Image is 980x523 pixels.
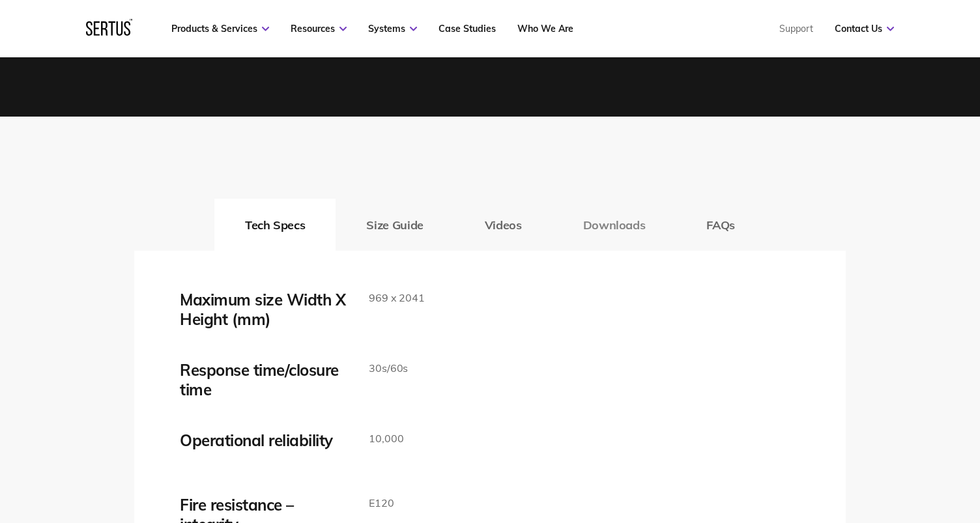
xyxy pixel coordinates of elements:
button: Size Guide [336,199,454,251]
button: Videos [454,199,553,251]
a: Case Studies [439,23,496,35]
a: Systems [368,23,417,35]
button: FAQs [676,199,766,251]
p: E120 [369,495,394,512]
a: Contact Us [835,23,894,35]
p: 30s/60s [369,360,408,377]
div: Maximum size Width X Height (mm) [180,290,349,329]
a: Support [779,23,813,35]
p: 969 x 2041 [369,290,424,307]
button: Downloads [553,199,676,251]
div: Response time/closure time [180,360,349,399]
a: Resources [291,23,347,35]
a: Who We Are [517,23,573,35]
a: Products & Services [171,23,269,35]
div: Operational reliability [180,431,349,450]
p: 10,000 [369,431,403,447]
